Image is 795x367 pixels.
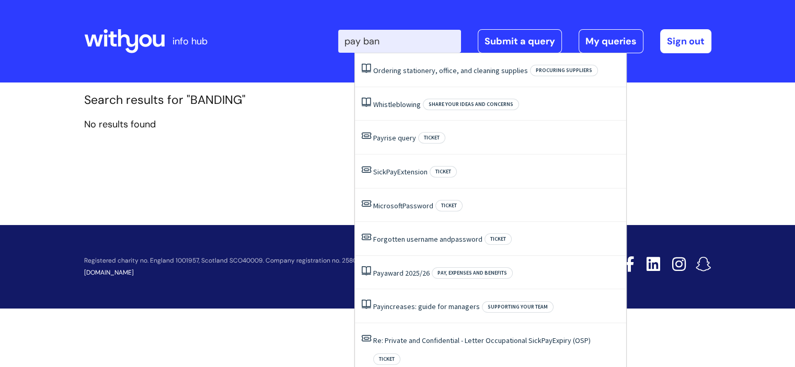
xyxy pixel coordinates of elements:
[530,65,598,76] span: Procuring suppliers
[338,29,711,53] div: | -
[541,336,552,345] span: Pay
[430,166,457,177] span: Ticket
[435,200,463,211] span: Ticket
[373,268,384,278] span: Pay
[373,133,384,143] span: Pay
[373,234,482,244] a: Forgotten username andpassword
[373,268,430,278] a: Payaward 2025/26
[660,29,711,53] a: Sign out
[482,301,554,313] span: Supporting your team
[84,93,711,108] h1: Search results for "BANDING"
[373,302,384,311] span: Pay
[373,353,400,365] span: Ticket
[373,167,428,176] a: SickPayExtension
[84,268,134,277] a: [DOMAIN_NAME]
[418,132,445,144] span: Ticket
[579,29,643,53] a: My queries
[485,233,512,245] span: Ticket
[373,100,421,109] a: Whistleblowing
[373,336,591,345] a: Re: Private and Confidential - Letter Occupational SickPayExpiry (OSP)
[402,201,433,210] span: Password
[338,30,461,53] input: Search
[84,116,711,133] p: No results found
[373,133,416,143] a: Payrise query
[386,167,397,176] span: Pay
[172,33,208,50] p: info hub
[432,267,513,279] span: Pay, expenses and benefits
[373,302,480,311] a: Payincreases: guide for managers
[373,201,433,210] a: MicrosoftPassword
[451,234,482,244] span: password
[478,29,562,53] a: Submit a query
[423,99,519,110] span: Share your ideas and concerns
[373,66,528,75] a: Ordering stationery, office, and cleaning supplies
[84,257,550,264] p: Registered charity no. England 1001957, Scotland SCO40009. Company registration no. 2580377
